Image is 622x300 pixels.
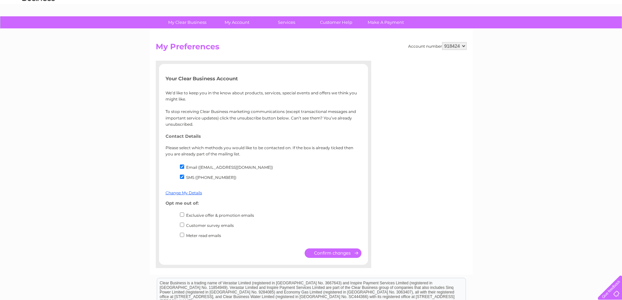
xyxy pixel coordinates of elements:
[166,90,361,127] p: We’d like to keep you in the know about products, services, special events and offers we think yo...
[600,28,616,33] a: Log out
[186,223,234,228] label: Customer survey emails
[22,17,55,37] img: logo.png
[166,134,361,139] h4: Contact Details
[157,4,466,32] div: Clear Business is a trading name of Verastar Limited (registered in [GEOGRAPHIC_DATA] No. 3667643...
[156,42,467,55] h2: My Preferences
[309,16,363,28] a: Customer Help
[542,28,561,33] a: Telecoms
[166,201,361,206] h4: Opt me out of:
[160,16,214,28] a: My Clear Business
[408,42,467,50] div: Account number
[186,165,273,170] label: Email ([EMAIL_ADDRESS][DOMAIN_NAME])
[260,16,313,28] a: Services
[305,248,361,258] input: Submit
[579,28,595,33] a: Contact
[166,145,361,157] p: Please select which methods you would like to be contacted on. If the box is already ticked then ...
[186,213,254,218] label: Exclusive offer & promotion emails
[210,16,264,28] a: My Account
[359,16,413,28] a: Make A Payment
[499,3,544,11] a: 0333 014 3131
[166,76,361,81] h5: Your Clear Business Account
[523,28,538,33] a: Energy
[565,28,575,33] a: Blog
[186,233,221,238] label: Meter read emails
[507,28,519,33] a: Water
[166,190,202,195] a: Change My Details
[186,175,236,180] label: SMS ([PHONE_NUMBER])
